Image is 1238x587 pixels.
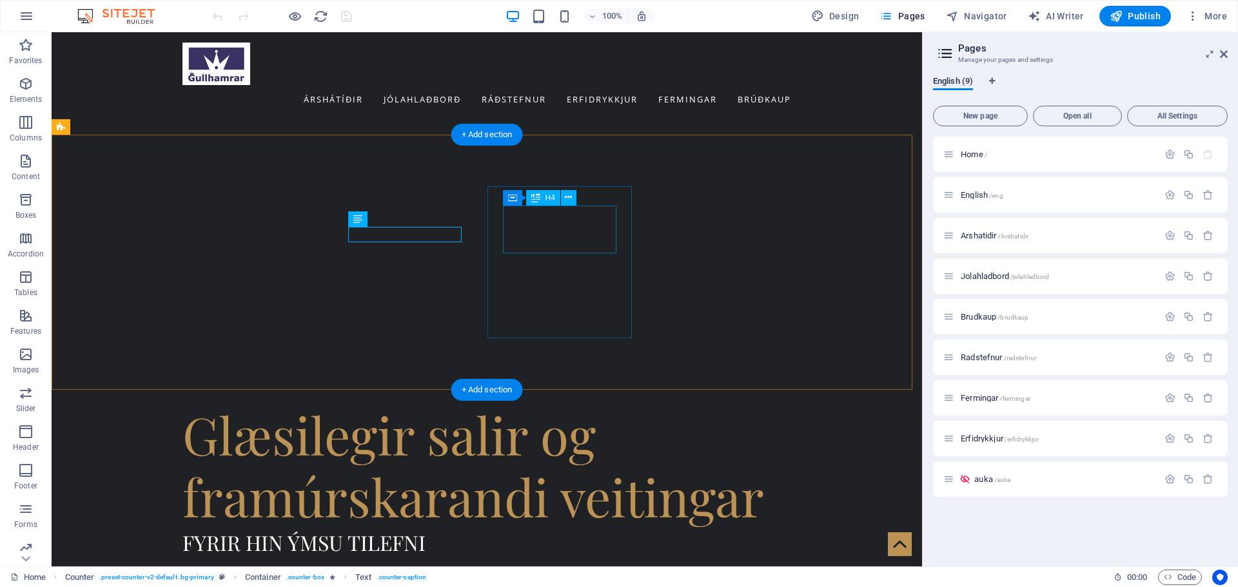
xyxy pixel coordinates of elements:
[994,476,1011,483] span: /auka
[1127,106,1228,126] button: All Settings
[874,6,930,26] button: Pages
[933,106,1028,126] button: New page
[939,112,1022,120] span: New page
[1203,189,1213,200] div: Remove
[10,94,43,104] p: Elements
[997,314,1028,321] span: /brudkaup
[957,313,1158,321] div: Brudkaup/brudkaup
[1183,149,1194,160] div: Duplicate
[245,570,281,585] span: Click to select. Double-click to edit
[313,9,328,24] i: Reload page
[10,133,42,143] p: Columns
[1183,271,1194,282] div: Duplicate
[1158,570,1202,585] button: Code
[12,171,40,182] p: Content
[65,570,427,585] nav: breadcrumb
[286,570,324,585] span: . counter-box
[1028,10,1084,23] span: AI Writer
[941,6,1012,26] button: Navigator
[957,434,1158,443] div: Erfidrykkjur/erfidrykkjur
[957,394,1158,402] div: Fermingar/fermingar
[287,8,302,24] button: Click here to leave preview mode and continue editing
[811,10,860,23] span: Design
[1164,433,1175,444] div: Settings
[15,210,37,220] p: Boxes
[1039,112,1116,120] span: Open all
[14,481,37,491] p: Footer
[1164,271,1175,282] div: Settings
[1164,352,1175,363] div: Settings
[1186,10,1227,23] span: More
[13,365,39,375] p: Images
[1203,311,1213,322] div: Remove
[10,570,46,585] a: Click to cancel selection. Double-click to open Pages
[1010,273,1050,280] span: /jolahladbord
[989,192,1003,199] span: /eng
[1183,230,1194,241] div: Duplicate
[958,43,1228,54] h2: Pages
[1110,10,1161,23] span: Publish
[961,190,1003,200] span: Click to open page
[946,10,1007,23] span: Navigator
[933,73,973,91] span: English (9)
[13,442,39,452] p: Header
[602,8,623,24] h6: 100%
[14,287,37,298] p: Tables
[1164,570,1196,585] span: Code
[961,352,1036,362] span: Radstefnur
[1164,311,1175,322] div: Settings
[961,393,1030,403] span: Fermingar
[1005,436,1039,443] span: /erfidrykkjur
[451,379,523,401] div: + Add section
[583,8,629,24] button: 100%
[74,8,171,24] img: Editor Logo
[1164,392,1175,403] div: Settings
[958,54,1202,66] h3: Manage your pages and settings
[879,10,925,23] span: Pages
[1004,354,1037,361] span: /radstefnur
[1183,392,1194,403] div: Duplicate
[970,475,1158,483] div: auka/auka
[957,150,1158,159] div: Home/
[8,249,44,259] p: Accordion
[1183,474,1194,485] div: Duplicate
[1203,149,1213,160] div: The startpage cannot be deleted
[961,312,1028,322] span: Brudkaup
[806,6,865,26] button: Design
[1203,474,1213,485] div: Remove
[451,124,523,146] div: + Add section
[1114,570,1148,585] h6: Session time
[1099,6,1171,26] button: Publish
[985,151,987,159] span: /
[329,573,335,581] i: Element contains an animation
[1164,230,1175,241] div: Settings
[1136,572,1138,582] span: :
[1164,189,1175,200] div: Settings
[99,570,214,585] span: . preset-counter-v2-default .bg-primary
[1203,392,1213,403] div: Remove
[355,570,371,585] span: Click to select. Double-click to edit
[1183,189,1194,200] div: Duplicate
[974,474,1010,484] span: auka
[636,10,647,22] i: On resize automatically adjust zoom level to fit chosen device.
[933,76,1228,101] div: Language Tabs
[957,272,1158,280] div: Jolahladbord/jolahladbord
[1203,230,1213,241] div: Remove
[957,231,1158,240] div: Arshatidir/Arshatidir
[998,233,1029,240] span: /Arshatidir
[1203,433,1213,444] div: Remove
[65,570,95,585] span: Click to select. Double-click to edit
[313,8,328,24] button: reload
[1127,570,1147,585] span: 00 00
[1183,433,1194,444] div: Duplicate
[16,403,36,414] p: Slider
[961,149,987,159] span: Click to open page
[1203,352,1213,363] div: Remove
[10,326,41,336] p: Features
[806,6,865,26] div: Design (Ctrl+Alt+Y)
[1023,6,1089,26] button: AI Writer
[999,395,1030,402] span: /fermingar
[1133,112,1222,120] span: All Settings
[377,570,427,585] span: . counter-caption
[1183,352,1194,363] div: Duplicate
